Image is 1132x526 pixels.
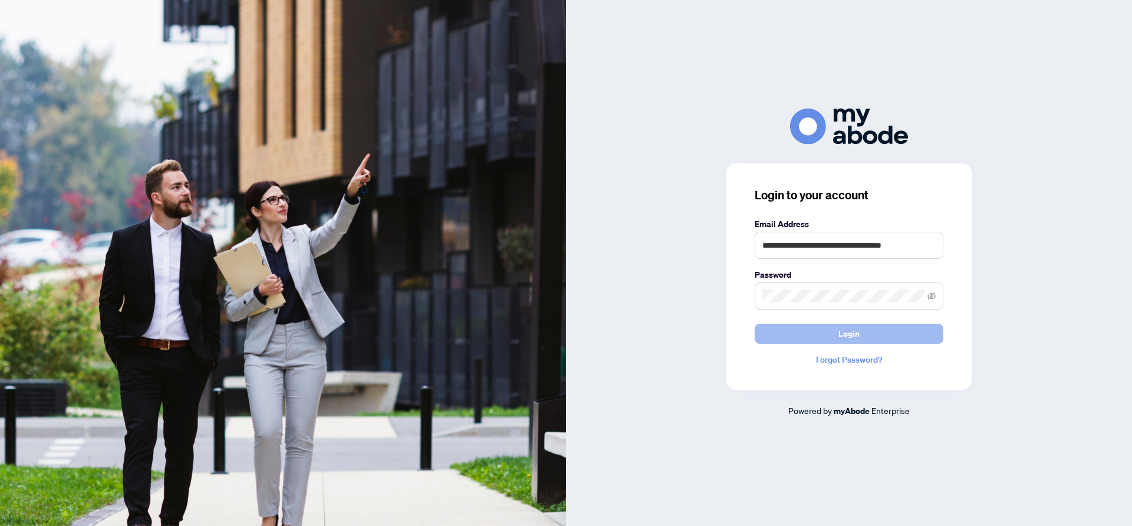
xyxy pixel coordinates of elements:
[755,268,943,281] label: Password
[834,405,870,417] a: myAbode
[755,324,943,344] button: Login
[755,187,943,203] h3: Login to your account
[871,405,910,416] span: Enterprise
[927,292,936,300] span: eye-invisible
[755,218,943,231] label: Email Address
[788,405,832,416] span: Powered by
[755,353,943,366] a: Forgot Password?
[838,324,860,343] span: Login
[790,109,908,144] img: ma-logo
